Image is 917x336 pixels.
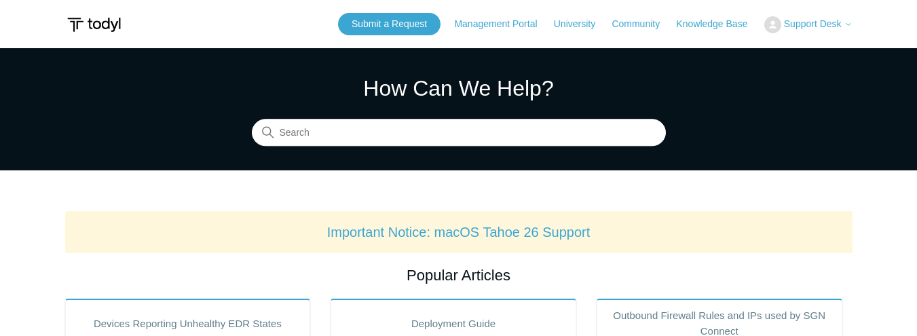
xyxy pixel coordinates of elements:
img: Todyl Support Center Help Center home page [65,12,123,37]
h1: How Can We Help? [252,72,666,105]
a: Community [612,17,673,31]
button: Support Desk [764,16,853,33]
a: Important Notice: macOS Tahoe 26 Support [327,225,591,240]
a: Management Portal [454,17,550,31]
h2: Popular Articles [65,264,853,286]
a: University [554,17,609,31]
input: Search [252,119,666,147]
a: Submit a Request [338,13,441,35]
span: Support Desk [784,18,842,29]
a: Knowledge Base [676,17,761,31]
